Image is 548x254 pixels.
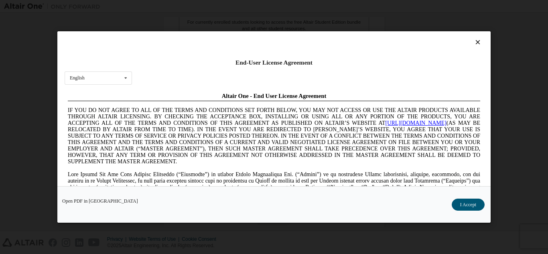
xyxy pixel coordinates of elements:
span: Lore Ipsumd Sit Ame Cons Adipisc Elitseddo (“Eiusmodte”) in utlabor Etdolo Magnaaliqua Eni. (“Adm... [3,82,416,139]
div: End-User License Agreement [65,59,483,67]
div: English [70,75,85,80]
span: IF YOU DO NOT AGREE TO ALL OF THE TERMS AND CONDITIONS SET FORTH BELOW, YOU MAY NOT ACCESS OR USE... [3,18,416,75]
span: Altair One - End User License Agreement [157,3,262,10]
button: I Accept [452,199,485,211]
a: [URL][DOMAIN_NAME] [321,30,382,37]
a: Open PDF in [GEOGRAPHIC_DATA] [62,199,138,203]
